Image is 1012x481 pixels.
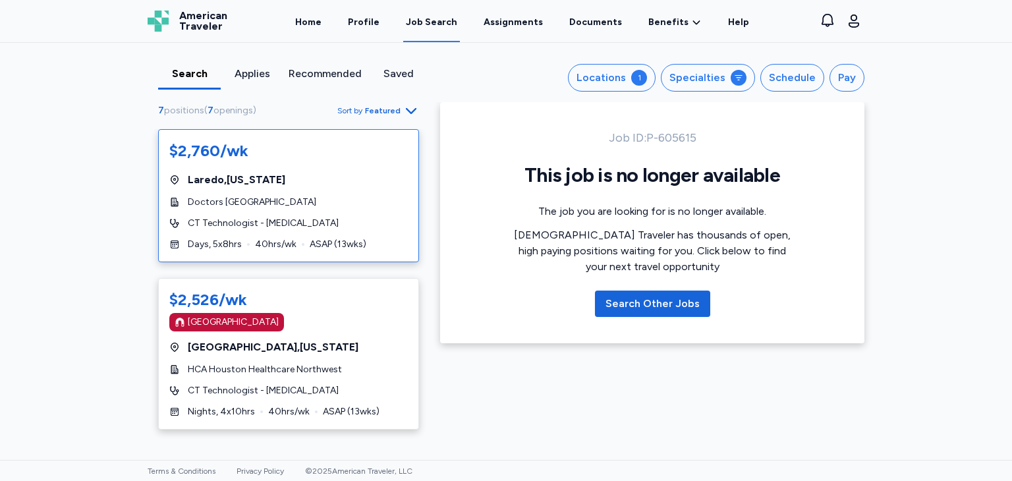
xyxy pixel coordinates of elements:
div: Search Other Jobs [605,296,700,312]
span: © 2025 American Traveler, LLC [305,467,412,476]
span: openings [213,105,253,116]
div: Job ID: P-605615 [514,128,791,147]
span: ASAP ( 13 wks) [310,238,366,251]
span: CT Technologist - [MEDICAL_DATA] [188,384,339,397]
button: Locations1 [568,64,656,92]
a: Benefits [648,16,702,29]
a: Job Search [403,1,460,42]
div: Applies [226,66,278,82]
span: Benefits [648,16,689,29]
span: Laredo , [US_STATE] [188,172,285,188]
span: positions [164,105,204,116]
a: Terms & Conditions [148,467,215,476]
img: Logo [148,11,169,32]
span: Doctors [GEOGRAPHIC_DATA] [188,196,316,209]
span: 7 [158,105,164,116]
span: Featured [365,105,401,116]
span: Days, 5x8hrs [188,238,242,251]
a: Privacy Policy [237,467,284,476]
span: [GEOGRAPHIC_DATA] , [US_STATE] [188,339,358,355]
button: Pay [829,64,864,92]
div: Pay [838,70,856,86]
span: Nights, 4x10hrs [188,405,255,418]
div: [DEMOGRAPHIC_DATA] Traveler has thousands of open, high paying positions waiting for you. Click b... [514,227,791,275]
button: Specialties [661,64,755,92]
div: Schedule [769,70,816,86]
h1: This job is no longer available [514,163,791,188]
button: Schedule [760,64,824,92]
div: Specialties [669,70,725,86]
div: [GEOGRAPHIC_DATA] [188,316,279,329]
button: Sort byFeatured [337,103,419,119]
span: Sort by [337,105,362,116]
div: 1 [631,70,647,86]
div: $2,526/wk [169,289,247,310]
button: Search Other Jobs [595,291,710,317]
span: HCA Houston Healthcare Northwest [188,363,342,376]
div: ( ) [158,104,262,117]
div: Search [163,66,215,82]
span: 40 hrs/wk [255,238,296,251]
div: The job you are looking for is no longer available. [514,204,791,219]
div: $2,760/wk [169,140,248,161]
div: Recommended [289,66,362,82]
div: Job Search [406,16,457,29]
span: 40 hrs/wk [268,405,310,418]
span: ASAP ( 13 wks) [323,405,379,418]
div: Locations [576,70,626,86]
span: American Traveler [179,11,227,32]
span: CT Technologist - [MEDICAL_DATA] [188,217,339,230]
span: 7 [208,105,213,116]
div: Saved [372,66,424,82]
